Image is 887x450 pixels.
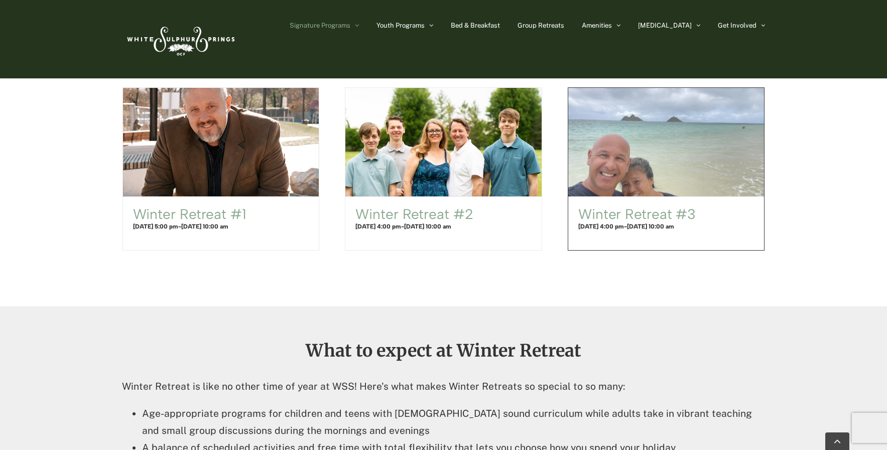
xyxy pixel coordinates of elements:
h4: - [133,222,309,231]
a: Winter Retreat #3 [578,205,696,222]
img: White Sulphur Springs Logo [122,16,238,63]
h4: - [355,222,532,231]
span: Amenities [582,22,612,29]
p: Winter Retreat is like no other time of year at WSS! Here's what makes Winter Retreats so special... [122,378,765,395]
span: Get Involved [718,22,756,29]
span: [DATE] 5:00 pm [133,223,178,230]
a: Winter Retreat #2 [345,88,542,196]
span: [DATE] 10:00 am [181,223,228,230]
span: Bed & Breakfast [451,22,500,29]
span: Youth Programs [376,22,425,29]
span: Group Retreats [518,22,564,29]
span: [DATE] 4:00 pm [578,223,624,230]
span: Signature Programs [290,22,350,29]
a: Winter Retreat #3 [568,88,765,196]
h2: What to expect at Winter Retreat [122,342,765,360]
span: [MEDICAL_DATA] [638,22,692,29]
span: [DATE] 4:00 pm [355,223,401,230]
a: Winter Retreat #2 [355,205,473,222]
h4: - [578,222,754,231]
a: Winter Retreat #1 [133,205,246,222]
a: Winter Retreat #1 [123,88,319,196]
span: [DATE] 10:00 am [627,223,674,230]
span: [DATE] 10:00 am [404,223,451,230]
li: Age-appropriate programs for children and teens with [DEMOGRAPHIC_DATA] sound curriculum while ad... [142,405,765,439]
